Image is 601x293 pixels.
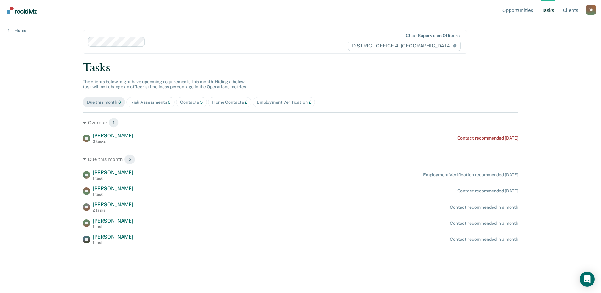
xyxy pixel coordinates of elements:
[83,154,518,164] div: Due this month 5
[93,133,133,139] span: [PERSON_NAME]
[93,240,133,245] div: 1 task
[93,234,133,240] span: [PERSON_NAME]
[83,118,518,128] div: Overdue 1
[7,7,37,14] img: Recidiviz
[200,100,203,105] span: 5
[93,202,133,207] span: [PERSON_NAME]
[257,100,311,105] div: Employment Verification
[93,176,133,180] div: 1 task
[423,172,518,178] div: Employment Verification recommended [DATE]
[180,100,203,105] div: Contacts
[309,100,311,105] span: 2
[87,100,121,105] div: Due this month
[586,5,596,15] div: B B
[124,154,135,164] span: 5
[8,28,26,33] a: Home
[93,169,133,175] span: [PERSON_NAME]
[93,139,133,144] div: 3 tasks
[450,205,518,210] div: Contact recommended in a month
[130,100,171,105] div: Risk Assessments
[450,237,518,242] div: Contact recommended in a month
[586,5,596,15] button: Profile dropdown button
[83,61,518,74] div: Tasks
[83,79,247,90] span: The clients below might have upcoming requirements this month. Hiding a below task will not chang...
[457,188,518,194] div: Contact recommended [DATE]
[93,192,133,196] div: 1 task
[457,135,518,141] div: Contact recommended [DATE]
[93,218,133,224] span: [PERSON_NAME]
[93,224,133,229] div: 1 task
[168,100,171,105] span: 0
[348,41,461,51] span: DISTRICT OFFICE 4, [GEOGRAPHIC_DATA]
[245,100,247,105] span: 2
[450,221,518,226] div: Contact recommended in a month
[212,100,247,105] div: Home Contacts
[118,100,121,105] span: 6
[406,33,459,38] div: Clear supervision officers
[93,185,133,191] span: [PERSON_NAME]
[109,118,119,128] span: 1
[93,208,133,213] div: 2 tasks
[580,272,595,287] div: Open Intercom Messenger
